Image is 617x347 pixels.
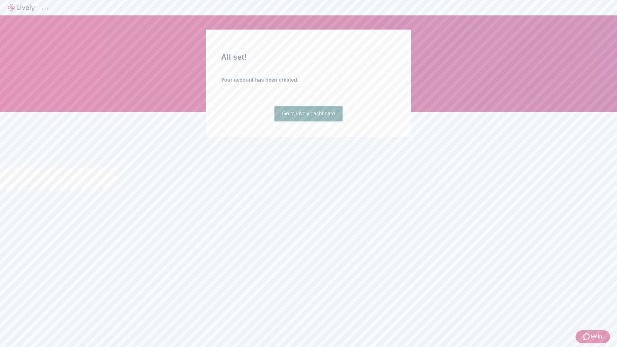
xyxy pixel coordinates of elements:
[42,8,48,10] button: Log out
[221,51,396,63] h2: All set!
[591,333,602,341] span: Help
[274,106,343,121] a: Go to Lively dashboard
[221,76,396,84] h4: Your account has been created.
[8,4,35,12] img: Lively
[576,330,610,343] button: Zendesk support iconHelp
[583,333,591,341] svg: Zendesk support icon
